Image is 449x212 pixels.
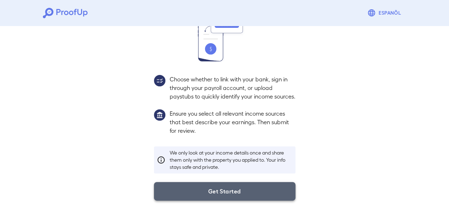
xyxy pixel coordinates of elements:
button: Get Started [154,182,295,201]
p: We only look at your income details once and share them only with the property you applied to. Yo... [170,149,293,171]
img: group2.svg [154,75,165,86]
img: group1.svg [154,109,165,121]
button: Espanõl [364,6,406,20]
p: Choose whether to link with your bank, sign in through your payroll account, or upload paystubs t... [170,75,295,101]
p: Ensure you select all relevant income sources that best describe your earnings. Then submit for r... [170,109,295,135]
img: transfer_money.svg [198,10,251,61]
